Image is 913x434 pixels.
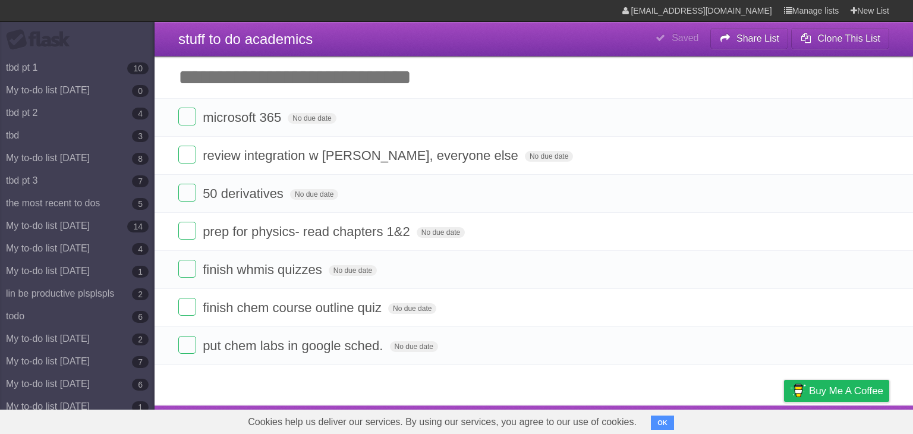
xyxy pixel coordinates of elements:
[6,29,77,51] div: Flask
[132,311,149,323] b: 6
[817,33,880,43] b: Clone This List
[651,416,674,430] button: OK
[132,379,149,391] b: 6
[132,288,149,300] b: 2
[127,221,149,232] b: 14
[178,31,313,47] span: stuff to do academics
[809,380,883,401] span: Buy me a coffee
[736,33,779,43] b: Share List
[329,265,377,276] span: No due date
[132,266,149,278] b: 1
[178,336,196,354] label: Done
[132,108,149,119] b: 4
[390,341,438,352] span: No due date
[388,303,436,314] span: No due date
[132,401,149,413] b: 1
[132,175,149,187] b: 7
[132,243,149,255] b: 4
[236,410,648,434] span: Cookies help us deliver our services. By using our services, you agree to our use of cookies.
[132,356,149,368] b: 7
[710,28,789,49] button: Share List
[203,186,287,201] span: 50 derivatives
[178,260,196,278] label: Done
[178,146,196,163] label: Done
[203,224,413,239] span: prep for physics- read chapters 1&2
[132,198,149,210] b: 5
[814,408,889,431] a: Suggest a feature
[178,222,196,240] label: Done
[178,184,196,202] label: Done
[132,334,149,345] b: 2
[784,380,889,402] a: Buy me a coffee
[132,153,149,165] b: 8
[132,130,149,142] b: 3
[728,408,754,431] a: Terms
[288,113,336,124] span: No due date
[665,408,713,431] a: Developers
[178,298,196,316] label: Done
[769,408,799,431] a: Privacy
[790,380,806,401] img: Buy me a coffee
[417,227,465,238] span: No due date
[525,151,573,162] span: No due date
[178,108,196,125] label: Done
[132,85,149,97] b: 0
[791,28,889,49] button: Clone This List
[127,62,149,74] b: 10
[290,189,338,200] span: No due date
[203,262,325,277] span: finish whmis quizzes
[203,148,521,163] span: review integration w [PERSON_NAME], everyone else
[203,300,385,315] span: finish chem course outline quiz
[672,33,698,43] b: Saved
[203,110,284,125] span: microsoft 365
[626,408,651,431] a: About
[203,338,386,353] span: put chem labs in google sched.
